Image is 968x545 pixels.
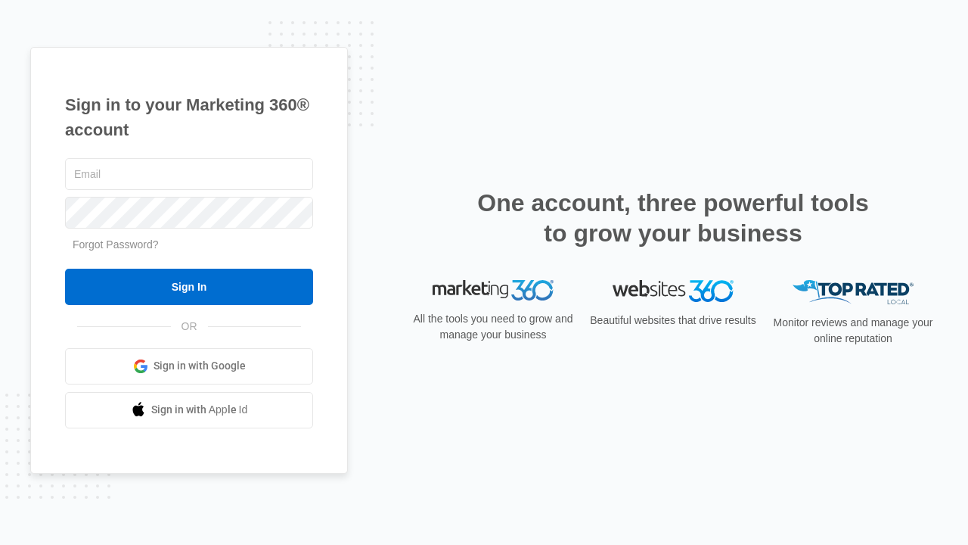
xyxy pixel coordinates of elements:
[768,315,938,347] p: Monitor reviews and manage your online reputation
[65,92,313,142] h1: Sign in to your Marketing 360® account
[613,280,734,302] img: Websites 360
[73,238,159,251] a: Forgot Password?
[65,158,313,190] input: Email
[65,269,313,305] input: Sign In
[588,313,758,329] p: Beautiful websites that drive results
[171,319,208,335] span: OR
[408,311,578,343] p: All the tools you need to grow and manage your business
[433,280,554,301] img: Marketing 360
[65,348,313,385] a: Sign in with Google
[793,280,914,305] img: Top Rated Local
[65,392,313,428] a: Sign in with Apple Id
[151,402,248,418] span: Sign in with Apple Id
[154,358,246,374] span: Sign in with Google
[473,188,873,248] h2: One account, three powerful tools to grow your business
